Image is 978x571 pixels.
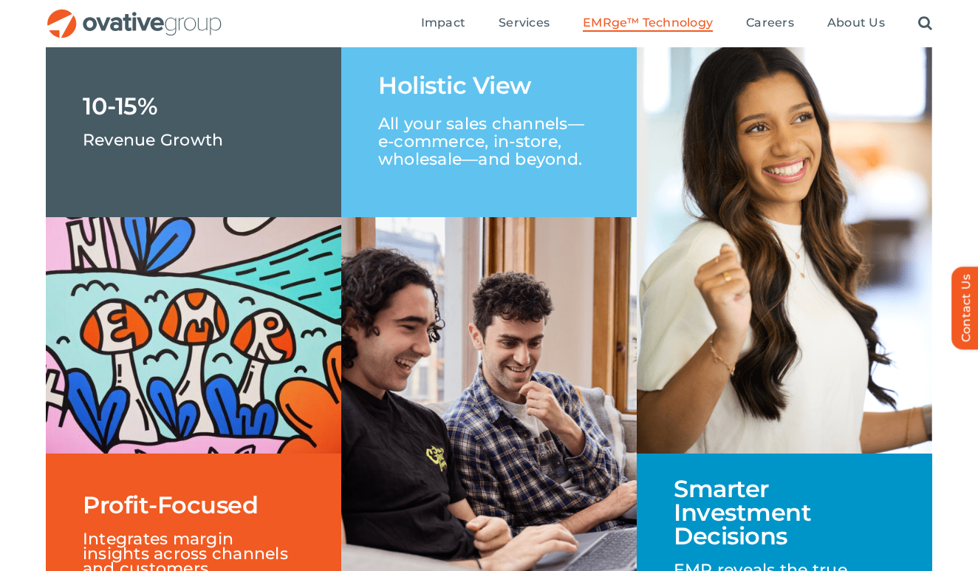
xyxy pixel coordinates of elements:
[378,74,531,98] h1: Holistic View
[499,16,550,30] span: Services
[746,16,794,30] span: Careers
[378,98,600,168] p: All your sales channels—e-commerce, in-store, wholesale—and beyond.
[46,7,223,21] a: OG_Full_horizontal_RGB
[421,16,465,32] a: Impact
[827,16,885,32] a: About Us
[499,16,550,32] a: Services
[583,16,713,30] span: EMRge™ Technology
[83,95,157,118] h1: 10-15%
[421,16,465,30] span: Impact
[827,16,885,30] span: About Us
[674,477,895,548] h1: Smarter Investment Decisions
[46,217,341,454] img: EMR – Grid 1
[637,40,932,454] img: Revenue Collage – Right
[83,493,258,517] h1: Profit-Focused
[746,16,794,32] a: Careers
[583,16,713,32] a: EMRge™ Technology
[918,16,932,32] a: Search
[83,118,223,148] p: Revenue Growth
